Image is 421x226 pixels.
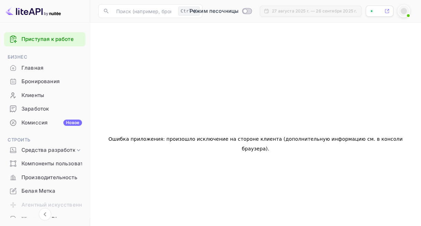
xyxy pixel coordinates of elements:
[21,174,77,182] ya-tr-span: Производительность
[4,61,85,75] div: Главная
[108,136,402,151] ya-tr-span: Ошибка приложения: произошло исключение на стороне клиента (дополнительную информацию см. в консо...
[21,146,79,154] ya-tr-span: Средства разработки
[6,6,61,17] img: Логотип LiteAPI
[21,105,49,113] ya-tr-span: Заработок
[272,8,357,14] ya-tr-span: 27 августа 2025 г. — 26 сентября 2025 г.
[21,64,43,72] ya-tr-span: Главная
[21,78,60,86] ya-tr-span: Бронирования
[21,187,55,195] ya-tr-span: Белая Метка
[187,7,254,15] div: Переключиться в производственный режим
[4,184,85,198] div: Белая Метка
[4,144,85,156] div: Средства разработки
[4,157,85,170] a: Компоненты пользовательского интерфейса
[4,102,85,115] a: Заработок
[4,212,85,225] a: Журналы API
[4,184,85,197] a: Белая Метка
[39,208,51,220] button: Свернуть навигацию
[4,171,85,184] div: Производительность
[8,137,30,142] ya-tr-span: Строить
[4,171,85,184] a: Производительность
[21,215,57,223] ya-tr-span: Журналы API
[4,89,85,102] a: Клиенты
[4,32,85,46] div: Приступая к работе
[268,146,269,151] ya-tr-span: .
[21,35,82,43] a: Приступая к работе
[181,8,197,14] ya-tr-span: Ctrl+K
[21,92,44,99] ya-tr-span: Клиенты
[4,116,85,129] a: КомиссияНовое
[8,54,27,60] ya-tr-span: Бизнес
[4,61,85,74] a: Главная
[190,8,238,14] ya-tr-span: Режим песочницы
[66,120,79,125] ya-tr-span: Новое
[112,4,175,18] input: Поиск (например, бронирование, документация)
[21,36,74,42] ya-tr-span: Приступая к работе
[4,102,85,116] div: Заработок
[21,160,140,168] ya-tr-span: Компоненты пользовательского интерфейса
[4,89,85,102] div: Клиенты
[4,75,85,88] a: Бронирования
[21,119,47,127] ya-tr-span: Комиссия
